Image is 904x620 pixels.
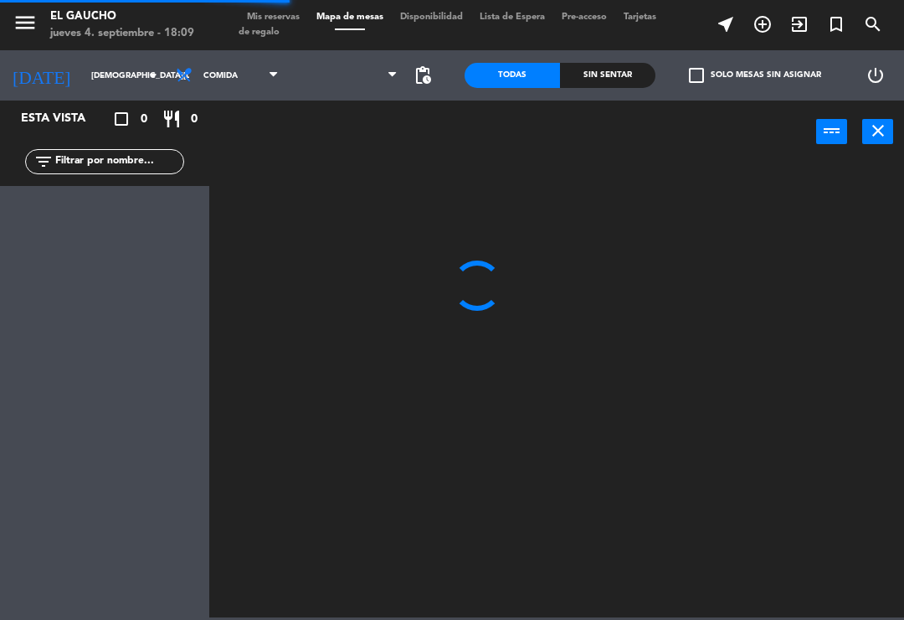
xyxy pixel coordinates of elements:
i: crop_square [111,109,131,129]
i: add_circle_outline [752,14,773,34]
span: Pre-acceso [553,13,615,22]
i: arrow_drop_down [143,65,163,85]
span: 0 [141,110,147,129]
span: WALK IN [781,10,818,39]
span: BUSCAR [855,10,891,39]
i: power_input [822,121,842,141]
i: exit_to_app [789,14,809,34]
span: Lista de Espera [471,13,553,22]
span: Reserva especial [818,10,855,39]
div: El Gaucho [50,8,194,25]
button: close [862,119,893,144]
span: Mis reservas [239,13,308,22]
div: Sin sentar [560,63,655,88]
span: Mapa de mesas [308,13,392,22]
i: search [863,14,883,34]
span: RESERVAR MESA [744,10,781,39]
button: menu [13,10,38,41]
div: Todas [465,63,560,88]
i: turned_in_not [826,14,846,34]
span: check_box_outline_blank [689,68,704,83]
i: filter_list [33,152,54,172]
span: Comida [203,71,238,80]
label: Solo mesas sin asignar [689,68,821,83]
span: pending_actions [413,65,433,85]
button: power_input [816,119,847,144]
i: menu [13,10,38,35]
i: restaurant [162,109,182,129]
span: 0 [191,110,198,129]
i: power_settings_new [865,65,886,85]
span: Disponibilidad [392,13,471,22]
i: close [868,121,888,141]
div: Esta vista [8,109,121,129]
input: Filtrar por nombre... [54,152,183,171]
div: jueves 4. septiembre - 18:09 [50,25,194,42]
i: near_me [716,14,736,34]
